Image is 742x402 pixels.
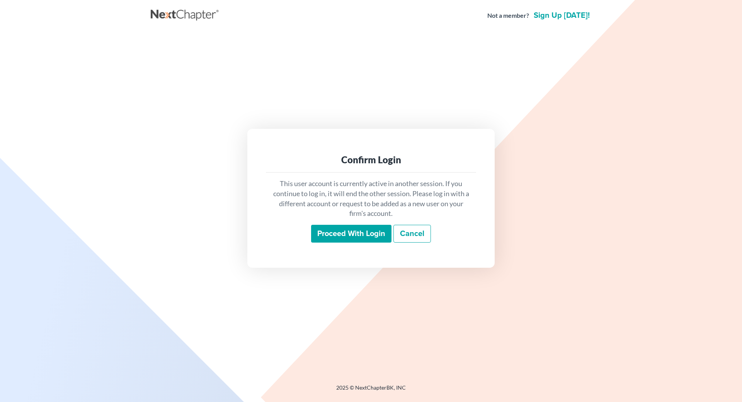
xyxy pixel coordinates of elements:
[532,12,591,19] a: Sign up [DATE]!
[151,384,591,398] div: 2025 © NextChapterBK, INC
[487,11,529,20] strong: Not a member?
[272,179,470,219] p: This user account is currently active in another session. If you continue to log in, it will end ...
[311,225,391,243] input: Proceed with login
[272,154,470,166] div: Confirm Login
[393,225,431,243] a: Cancel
